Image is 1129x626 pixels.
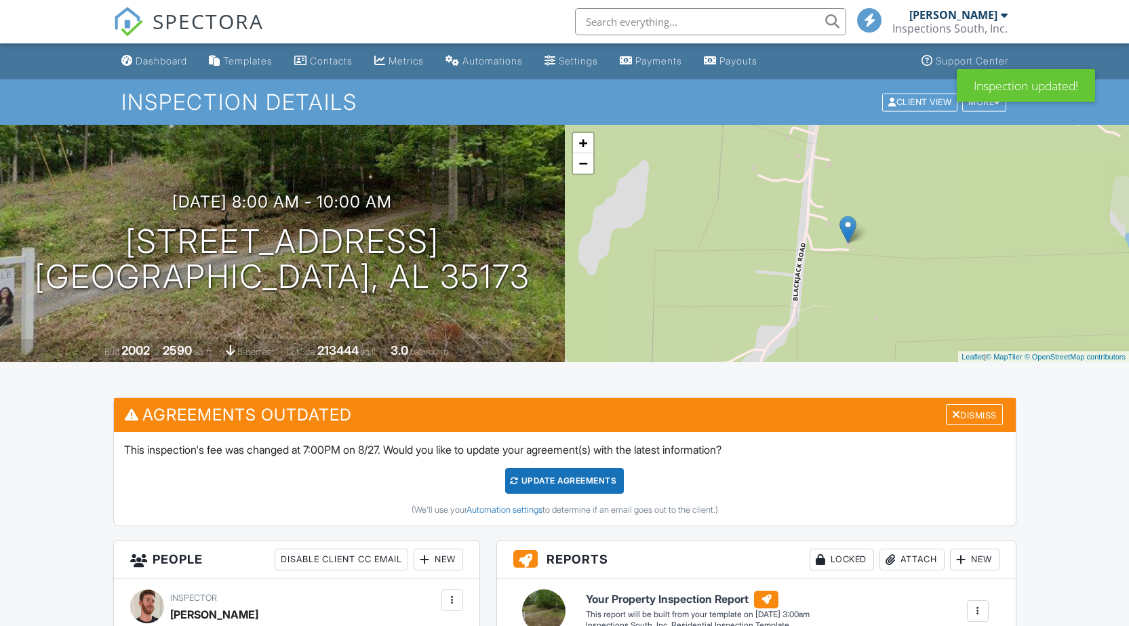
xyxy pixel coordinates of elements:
span: sq.ft. [361,347,378,357]
div: Update Agreements [505,468,624,494]
div: Dashboard [136,55,187,66]
a: Client View [881,96,961,106]
input: Search everything... [575,8,846,35]
span: Inspector [170,593,217,603]
h3: [DATE] 8:00 am - 10:00 am [172,193,392,211]
div: More [962,93,1006,111]
div: Inspections South, Inc. [892,22,1008,35]
a: Zoom in [573,133,593,153]
span: basement [237,347,274,357]
div: (We'll use your to determine if an email goes out to the client.) [124,505,1006,515]
div: 2590 [163,343,192,357]
a: Payouts [698,49,763,74]
span: Lot Size [287,347,315,357]
a: Dashboard [116,49,193,74]
h3: Reports [497,541,1016,579]
div: [PERSON_NAME] [170,604,258,625]
div: | [958,351,1129,363]
h1: [STREET_ADDRESS] [GEOGRAPHIC_DATA], AL 35173 [35,224,530,296]
div: Dismiss [946,404,1003,425]
span: sq. ft. [194,347,213,357]
a: Metrics [369,49,429,74]
img: The Best Home Inspection Software - Spectora [113,7,143,37]
div: Templates [223,55,273,66]
div: Payouts [719,55,757,66]
a: SPECTORA [113,18,264,47]
a: Settings [539,49,603,74]
div: Client View [882,93,957,111]
div: Automations [462,55,523,66]
div: [PERSON_NAME] [909,8,997,22]
div: Inspection updated! [957,69,1095,102]
a: Automations (Basic) [440,49,528,74]
div: Disable Client CC Email [275,549,408,570]
a: Support Center [916,49,1014,74]
h1: Inspection Details [121,90,1007,114]
div: New [414,549,463,570]
div: Locked [810,549,874,570]
div: Attach [879,549,945,570]
a: Payments [614,49,688,74]
a: Leaflet [962,353,984,361]
div: Settings [559,55,598,66]
a: Templates [203,49,278,74]
a: © OpenStreetMap contributors [1025,353,1126,361]
span: SPECTORA [153,7,264,35]
a: Contacts [289,49,358,74]
div: This report will be built from your template on [DATE] 3:00am [586,609,810,620]
div: Metrics [389,55,424,66]
div: New [950,549,999,570]
div: Support Center [936,55,1008,66]
a: © MapTiler [986,353,1023,361]
div: This inspection's fee was changed at 7:00PM on 8/27. Would you like to update your agreement(s) w... [114,432,1016,526]
h3: Agreements Outdated [114,398,1016,431]
div: 213444 [317,343,359,357]
div: 3.0 [391,343,408,357]
a: Zoom out [573,153,593,174]
span: Built [104,347,119,357]
h6: Your Property Inspection Report [586,591,810,608]
div: Payments [635,55,682,66]
span: bathrooms [410,347,449,357]
div: 2002 [121,343,150,357]
h3: People [114,541,479,579]
div: Contacts [310,55,353,66]
a: Automation settings [467,505,542,515]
